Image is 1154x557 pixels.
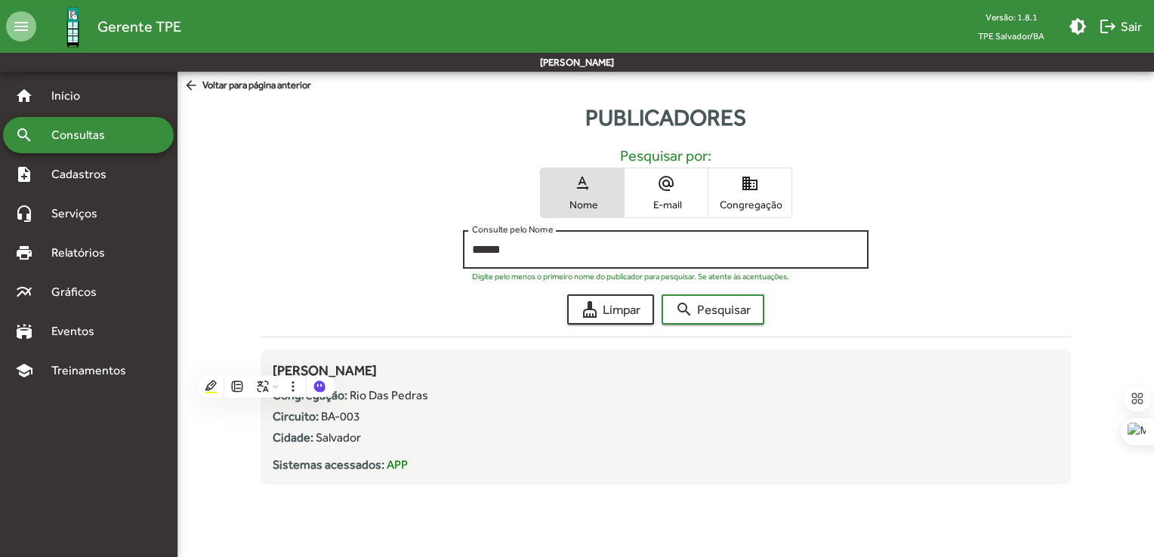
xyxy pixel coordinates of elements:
[657,174,675,192] mat-icon: alternate_email
[184,78,311,94] span: Voltar para página anterior
[273,362,377,378] span: [PERSON_NAME]
[1069,17,1087,35] mat-icon: brightness_medium
[573,174,591,192] mat-icon: text_rotation_none
[966,8,1057,26] div: Versão: 1.8.1
[97,14,181,38] span: Gerente TPE
[15,322,33,340] mat-icon: stadium
[15,362,33,380] mat-icon: school
[675,300,693,319] mat-icon: search
[545,198,620,211] span: Nome
[472,272,789,281] mat-hint: Digite pelo menos o primeiro nome do publicador para pesquisar. Se atente às acentuações.
[184,78,202,94] mat-icon: arrow_back
[628,198,704,211] span: E-mail
[321,409,360,423] span: BA-003
[15,87,33,105] mat-icon: home
[6,11,36,42] mat-icon: menu
[387,457,408,472] span: APP
[273,430,313,445] strong: Cidade:
[581,296,640,323] span: Limpar
[966,26,1057,45] span: TPE Salvador/BA
[712,198,788,211] span: Congregação
[48,2,97,51] img: Logo
[662,294,764,325] button: Pesquisar
[42,322,115,340] span: Eventos
[177,100,1154,134] div: Publicadores
[15,283,33,301] mat-icon: multiline_chart
[15,165,33,183] mat-icon: note_add
[42,205,118,223] span: Serviços
[15,244,33,262] mat-icon: print
[625,168,708,217] button: E-mail
[273,146,1060,165] h5: Pesquisar por:
[42,362,144,380] span: Treinamentos
[541,168,624,217] button: Nome
[1099,17,1117,35] mat-icon: logout
[15,126,33,144] mat-icon: search
[708,168,791,217] button: Congregação
[581,300,599,319] mat-icon: cleaning_services
[350,388,428,402] span: Rio Das Pedras
[1099,13,1142,40] span: Sair
[273,457,384,472] strong: Sistemas acessados:
[15,205,33,223] mat-icon: headset_mic
[42,283,117,301] span: Gráficos
[42,165,126,183] span: Cadastros
[42,87,102,105] span: Início
[36,2,181,51] a: Gerente TPE
[741,174,759,192] mat-icon: domain
[1093,13,1148,40] button: Sair
[42,126,125,144] span: Consultas
[273,409,319,423] strong: Circuito:
[567,294,654,325] button: Limpar
[675,296,751,323] span: Pesquisar
[42,244,125,262] span: Relatórios
[316,430,361,445] span: Salvador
